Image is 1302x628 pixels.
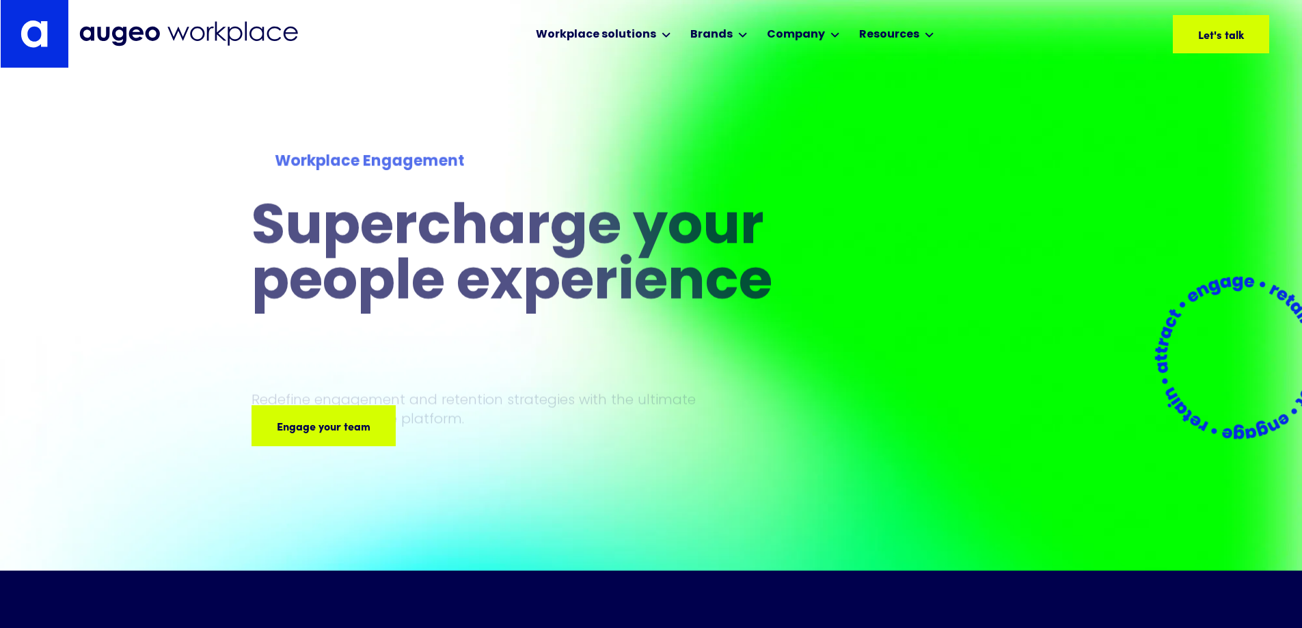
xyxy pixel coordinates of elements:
div: Workplace solutions [536,27,656,43]
div: Brands [690,27,733,43]
div: Resources [859,27,919,43]
h1: Supercharge your people experience [252,201,842,312]
p: Redefine engagement and retention strategies with the ultimate employee experience platform. [252,390,722,428]
div: Workplace Engagement [275,150,819,173]
div: Company [767,27,825,43]
a: Let's talk [1173,15,1269,53]
img: Augeo's "a" monogram decorative logo in white. [21,20,48,48]
a: Engage your team [252,405,396,446]
img: Augeo Workplace business unit full logo in mignight blue. [79,21,298,46]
